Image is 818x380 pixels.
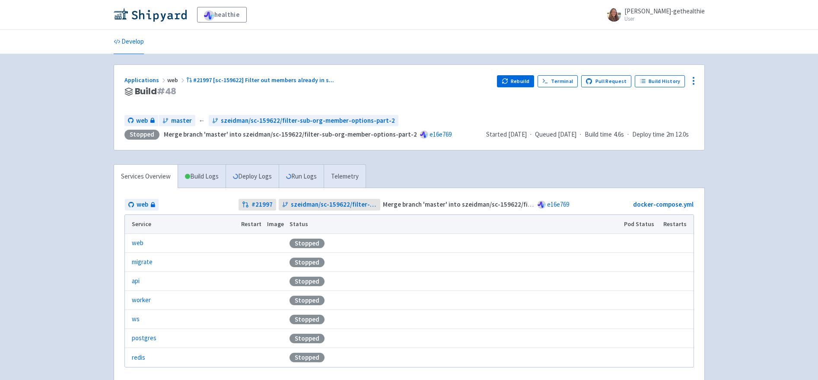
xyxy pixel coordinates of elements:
div: Stopped [290,353,325,362]
span: master [171,116,192,126]
th: Pod Status [621,215,660,234]
a: Build History [635,75,685,87]
strong: Merge branch 'master' into szeidman/sc-159622/filter-sub-org-member-options-part-2 [164,130,417,138]
a: Deploy Logs [226,165,279,188]
span: 2m 12.0s [666,130,689,140]
span: Build time [585,130,612,140]
span: Build [135,86,177,96]
th: Restarts [660,215,693,234]
a: postgres [132,333,156,343]
a: migrate [132,257,153,267]
a: Services Overview [114,165,178,188]
time: [DATE] [558,130,576,138]
strong: # 21997 [251,200,273,210]
a: #21997 [239,199,276,211]
span: Deploy time [632,130,665,140]
th: Service [125,215,239,234]
a: Pull Request [581,75,632,87]
a: szeidman/sc-159622/filter-sub-org-member-options-part-2 [279,199,380,211]
a: docker-compose.yml [633,200,694,208]
div: Stopped [124,130,159,140]
img: Shipyard logo [114,8,187,22]
a: [PERSON_NAME]-gethealthie User [602,8,705,22]
div: Stopped [290,315,325,324]
div: Stopped [290,296,325,305]
div: Stopped [290,239,325,248]
a: Terminal [538,75,578,87]
a: master [159,115,195,127]
span: web [137,200,148,210]
a: api [132,276,140,286]
div: Stopped [290,334,325,343]
th: Restart [239,215,264,234]
div: Stopped [290,277,325,286]
a: Develop [114,30,144,54]
span: szeidman/sc-159622/filter-sub-org-member-options-part-2 [291,200,377,210]
span: Started [486,130,527,138]
span: [PERSON_NAME]-gethealthie [624,7,705,15]
span: 4.6s [614,130,624,140]
a: szeidman/sc-159622/filter-sub-org-member-options-part-2 [209,115,398,127]
th: Status [286,215,621,234]
a: web [124,115,158,127]
a: Applications [124,76,167,84]
a: e16e769 [430,130,452,138]
a: Build Logs [178,165,226,188]
span: ← [199,116,205,126]
a: Telemetry [324,165,366,188]
a: e16e769 [547,200,569,208]
div: · · · [486,130,694,140]
span: szeidman/sc-159622/filter-sub-org-member-options-part-2 [221,116,395,126]
a: worker [132,295,151,305]
span: web [136,116,148,126]
th: Image [264,215,286,234]
small: User [624,16,705,22]
a: redis [132,353,145,363]
a: ws [132,314,140,324]
a: web [132,238,143,248]
span: # 48 [157,85,177,97]
div: Stopped [290,258,325,267]
span: Queued [535,130,576,138]
time: [DATE] [508,130,527,138]
a: web [125,199,159,211]
a: #21997 [sc-159622] Filter out members already in s... [186,76,336,84]
span: #21997 [sc-159622] Filter out members already in s ... [193,76,334,84]
strong: Merge branch 'master' into szeidman/sc-159622/filter-sub-org-member-options-part-2 [383,200,636,208]
button: Rebuild [497,75,534,87]
a: Run Logs [279,165,324,188]
a: healthie [197,7,247,22]
span: web [167,76,186,84]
